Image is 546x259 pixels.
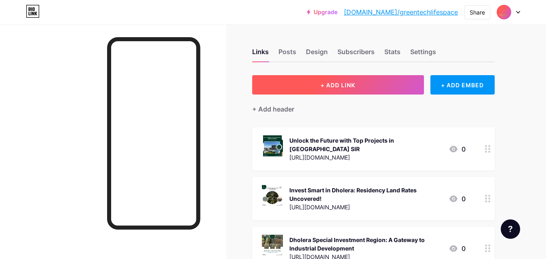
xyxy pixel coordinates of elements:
[289,136,442,153] div: Unlock the Future with Top Projects in [GEOGRAPHIC_DATA] SIR
[344,7,458,17] a: [DOMAIN_NAME]/greentechlifespace
[307,9,337,15] a: Upgrade
[470,8,485,17] div: Share
[449,244,466,253] div: 0
[289,203,442,211] div: [URL][DOMAIN_NAME]
[496,4,512,20] img: greentechlifespace
[449,144,466,154] div: 0
[410,47,436,61] div: Settings
[289,236,442,253] div: Dholera Special Investment Region: A Gateway to Industrial Development
[337,47,375,61] div: Subscribers
[449,194,466,204] div: 0
[262,235,283,256] img: Dholera Special Investment Region: A Gateway to Industrial Development
[289,186,442,203] div: Invest Smart in Dholera: Residency Land Rates Uncovered!
[384,47,401,61] div: Stats
[252,75,424,95] button: + ADD LINK
[252,47,269,61] div: Links
[320,82,355,88] span: + ADD LINK
[278,47,296,61] div: Posts
[262,135,283,156] img: Unlock the Future with Top Projects in Dholera SIR
[306,47,328,61] div: Design
[252,104,294,114] div: + Add header
[289,153,442,162] div: [URL][DOMAIN_NAME]
[430,75,495,95] div: + ADD EMBED
[262,185,283,206] img: Invest Smart in Dholera: Residency Land Rates Uncovered!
